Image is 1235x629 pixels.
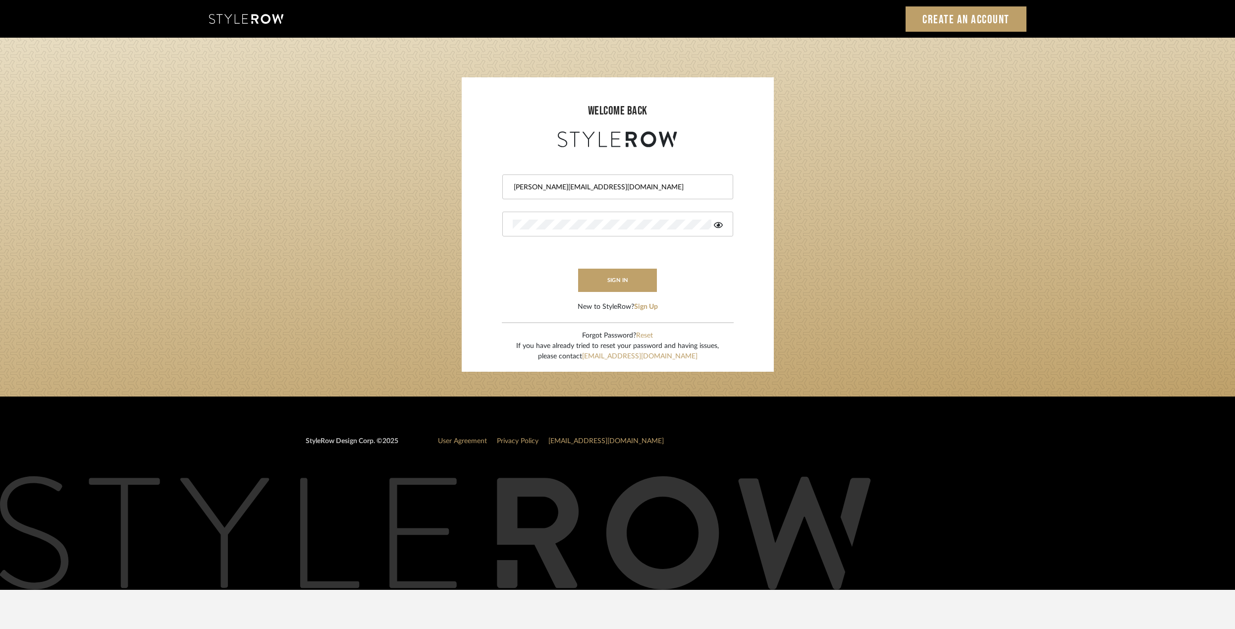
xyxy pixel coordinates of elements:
[634,302,658,312] button: Sign Up
[516,341,719,362] div: If you have already tried to reset your password and having issues, please contact
[578,302,658,312] div: New to StyleRow?
[636,331,653,341] button: Reset
[906,6,1026,32] a: Create an Account
[306,436,398,455] div: StyleRow Design Corp. ©2025
[582,353,698,360] a: [EMAIL_ADDRESS][DOMAIN_NAME]
[578,269,657,292] button: sign in
[513,182,720,192] input: Email Address
[548,438,664,445] a: [EMAIL_ADDRESS][DOMAIN_NAME]
[497,438,538,445] a: Privacy Policy
[472,102,764,120] div: welcome back
[516,331,719,341] div: Forgot Password?
[438,438,487,445] a: User Agreement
